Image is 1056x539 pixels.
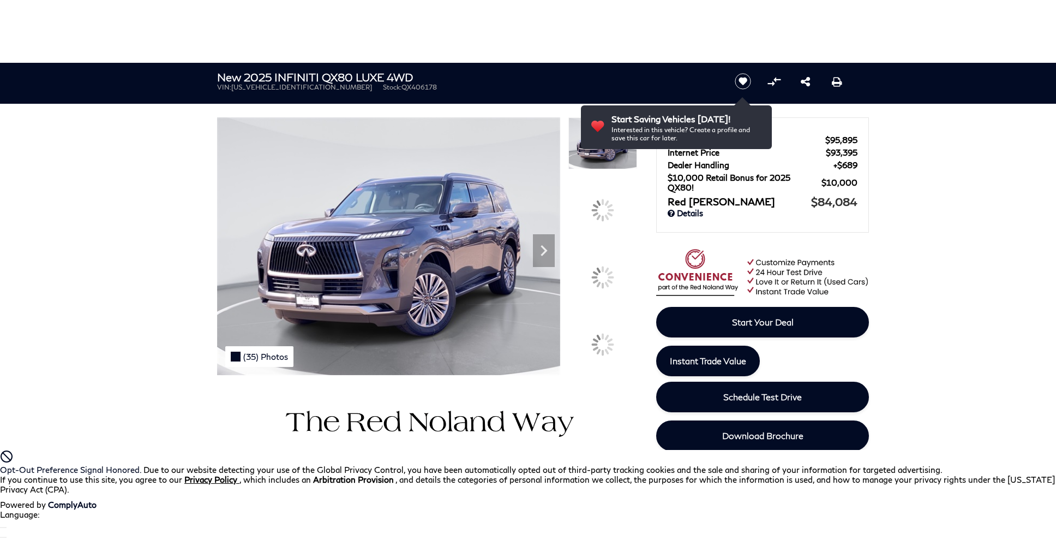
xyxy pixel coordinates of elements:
a: Instant Trade Value [656,346,760,376]
a: ComplyAuto [48,500,97,510]
h1: 2025 INFINITI QX80 LUXE 4WD [217,71,716,83]
span: VIN: [217,83,231,91]
strong: New [217,70,241,84]
span: Red [PERSON_NAME] [668,196,811,208]
a: Red [PERSON_NAME] $84,084 [668,195,857,208]
button: Save vehicle [731,73,755,90]
span: $95,895 [825,135,857,145]
strong: Arbitration Provision [313,475,394,484]
a: Privacy Policy [184,475,239,484]
a: Internet Price $93,395 [668,147,857,157]
span: $689 [833,160,857,170]
span: Dealer Handling [668,160,833,170]
span: Internet Price [668,147,826,157]
span: $10,000 Retail Bonus for 2025 QX80! [668,173,821,192]
span: MSRP [668,135,825,145]
img: New 2025 ANTHRACITE GRAY INFINITI LUXE 4WD image 1 [217,117,560,375]
span: Start Your Deal [732,317,794,327]
a: Details [668,208,857,218]
span: Stock: [383,83,401,91]
span: Instant Trade Value [670,356,746,366]
a: Schedule Test Drive [656,382,869,412]
span: [US_VEHICLE_IDENTIFICATION_NUMBER] [231,83,372,91]
span: Download Brochure [722,430,803,441]
span: $84,084 [811,195,857,208]
span: QX406178 [401,83,437,91]
a: $10,000 Retail Bonus for 2025 QX80! $10,000 [668,173,857,192]
div: (35) Photos [225,346,293,367]
a: Print this New 2025 INFINITI QX80 LUXE 4WD [832,75,842,88]
a: Start Your Deal [656,307,869,337]
a: MSRP $95,895 [668,135,857,145]
span: $93,395 [826,147,857,157]
img: New 2025 ANTHRACITE GRAY INFINITI LUXE 4WD image 1 [568,117,637,169]
a: Share this New 2025 INFINITI QX80 LUXE 4WD [801,75,810,88]
a: Download Brochure [656,420,869,451]
span: $10,000 [821,177,857,187]
button: Compare vehicle [766,73,782,90]
a: Dealer Handling $689 [668,160,857,170]
div: Next [533,234,555,267]
span: Schedule Test Drive [723,392,802,402]
u: Privacy Policy [184,475,237,484]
